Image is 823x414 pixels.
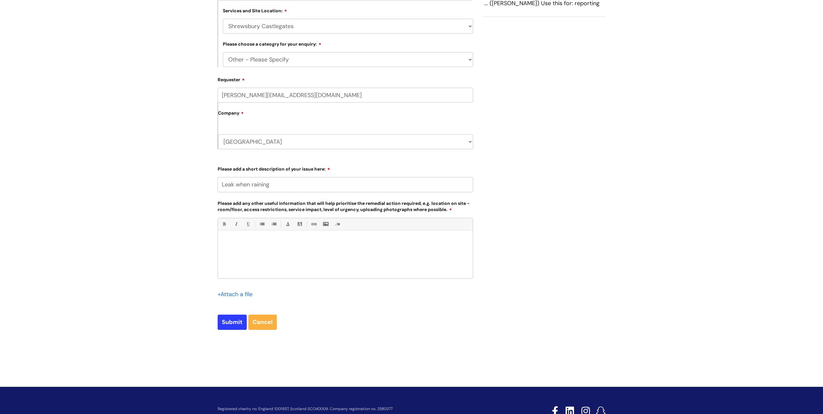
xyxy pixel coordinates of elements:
a: Link [309,220,318,228]
a: Font Color [284,220,292,228]
a: Italic (Ctrl-I) [232,220,240,228]
label: Requester [218,75,473,83]
a: Cancel [248,315,277,330]
input: Submit [218,315,247,330]
a: Bold (Ctrl-B) [220,220,228,228]
a: Remove formatting (Ctrl-\) [333,220,341,228]
span: + [218,290,221,298]
div: Attach a file [218,289,256,299]
label: Please add a short description of your issue here: [218,164,473,172]
label: Please choose a cateogry for your enquiry: [223,40,321,47]
p: Registered charity no. England 1001957, Scotland SCO40009. Company registration no. 2580377 [218,407,506,411]
a: Back Color [296,220,304,228]
a: Insert Image... [321,220,330,228]
input: Email [218,88,473,103]
a: 1. Ordered List (Ctrl-Shift-8) [270,220,278,228]
a: Underline(Ctrl-U) [244,220,252,228]
a: • Unordered List (Ctrl-Shift-7) [258,220,266,228]
label: Company [218,108,473,123]
label: Please add any other useful information that will help prioritise the remedial action required, e... [218,199,473,213]
label: Services and Site Location: [223,7,287,14]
